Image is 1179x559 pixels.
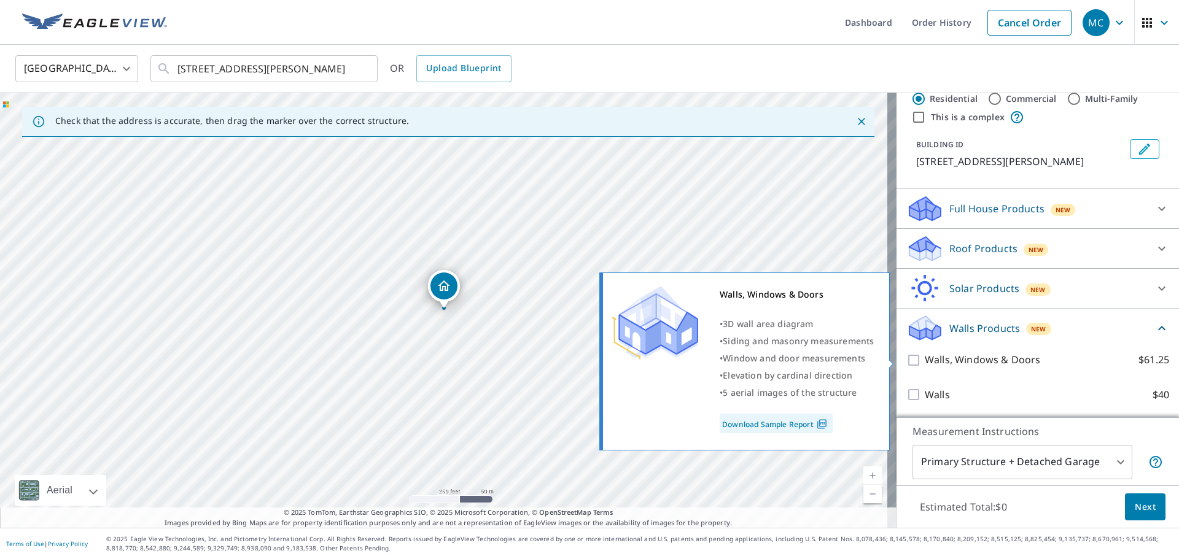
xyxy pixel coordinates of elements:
a: OpenStreetMap [539,507,591,517]
div: MC [1083,9,1110,36]
img: Pdf Icon [814,418,830,430]
div: Aerial [15,475,106,506]
span: 3D wall area diagram [723,318,813,330]
p: BUILDING ID [916,139,963,150]
span: © 2025 TomTom, Earthstar Geographics SIO, © 2025 Microsoft Corporation, © [284,507,613,518]
div: OR [390,55,512,82]
span: Window and door measurements [723,352,865,364]
img: Premium [612,286,698,360]
p: Roof Products [949,241,1018,256]
div: Roof ProductsNew [906,234,1169,263]
p: Walls [925,387,950,403]
label: This is a complex [931,111,1005,123]
p: Walls Products [949,321,1020,336]
p: © 2025 Eagle View Technologies, Inc. and Pictometry International Corp. All Rights Reserved. Repo... [106,534,1173,553]
input: Search by address or latitude-longitude [177,52,352,86]
a: Privacy Policy [48,539,88,548]
p: Measurement Instructions [912,424,1163,439]
a: Terms of Use [6,539,44,548]
p: Solar Products [949,281,1019,296]
div: [GEOGRAPHIC_DATA] [15,52,138,86]
span: Your report will include the primary structure and a detached garage if one exists. [1148,455,1163,469]
p: Check that the address is accurate, then drag the marker over the correct structure. [55,115,409,126]
p: Walls, Windows & Doors [925,352,1040,368]
a: Current Level 17, Zoom In [863,466,882,485]
div: • [720,350,874,367]
img: EV Logo [22,13,167,32]
div: Full House ProductsNew [906,194,1169,223]
div: • [720,384,874,401]
span: Siding and masonry measurements [723,335,874,347]
div: Primary Structure + Detached Garage [912,445,1132,479]
div: Walls ProductsNew [906,314,1169,342]
a: Cancel Order [987,10,1072,36]
span: New [1030,285,1046,295]
button: Close [854,114,870,129]
a: Current Level 17, Zoom Out [863,485,882,503]
span: New [1029,245,1044,255]
p: $61.25 [1138,352,1169,368]
div: • [720,315,874,333]
p: $40 [1153,387,1169,403]
div: • [720,333,874,350]
span: New [1031,324,1046,334]
span: Next [1135,499,1156,515]
div: • [720,367,874,384]
a: Download Sample Report [720,414,833,433]
span: New [1056,205,1071,215]
span: Upload Blueprint [426,61,501,76]
div: Walls, Windows & Doors [720,286,874,303]
label: Multi-Family [1085,93,1138,105]
a: Upload Blueprint [416,55,511,82]
p: Estimated Total: $0 [910,493,1017,520]
span: Elevation by cardinal direction [723,369,852,381]
p: | [6,540,88,547]
button: Next [1125,493,1165,521]
label: Commercial [1006,93,1057,105]
p: Full House Products [949,201,1045,216]
span: 5 aerial images of the structure [723,387,857,398]
button: Edit building 1 [1130,139,1159,159]
p: [STREET_ADDRESS][PERSON_NAME] [916,154,1125,169]
label: Residential [930,93,978,105]
div: Aerial [43,475,76,506]
a: Terms [593,507,613,517]
div: Solar ProductsNew [906,274,1169,303]
div: Dropped pin, building 1, Residential property, 350 Ford Hampton Rd Winchester, KY 40391 [428,270,460,308]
